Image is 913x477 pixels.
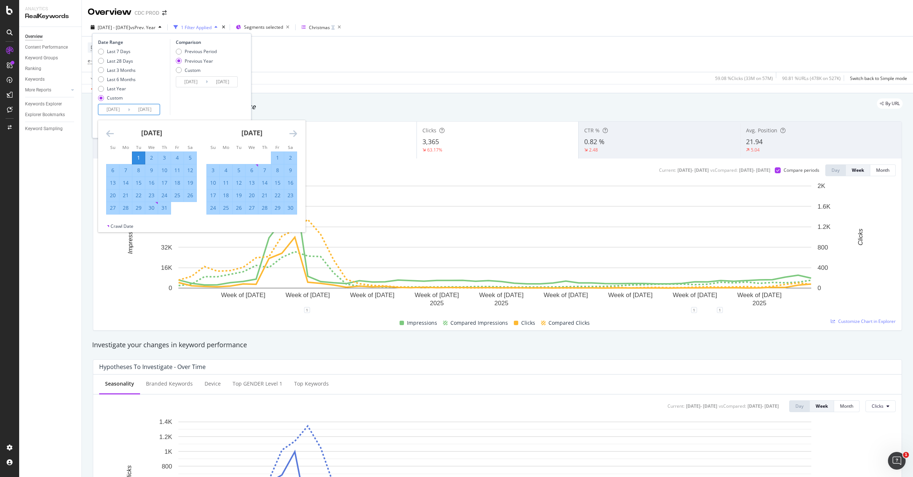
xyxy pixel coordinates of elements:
text: Week of [DATE] [221,292,265,299]
div: 24 [207,204,219,212]
small: Su [210,144,216,150]
text: 2025 [753,300,767,307]
div: Keywords Explorer [25,100,62,108]
div: Previous Period [176,48,217,55]
div: Last Year [107,86,126,92]
a: Customize Chart in Explorer [831,318,896,324]
div: 18 [171,179,184,187]
small: Sa [188,144,193,150]
td: Selected. Friday, October 4, 2024 [171,152,184,164]
td: Selected. Wednesday, October 2, 2024 [145,152,158,164]
div: Last 7 Days [98,48,136,55]
div: 28 [119,204,132,212]
text: 16K [161,264,173,271]
div: 18 [220,192,232,199]
div: [DATE] - [DATE] [677,167,709,173]
div: 5 [233,167,245,174]
div: 24 [158,192,171,199]
text: 2025 [494,300,508,307]
div: Last 3 Months [98,67,136,73]
div: 22 [132,192,145,199]
div: Keywords [25,76,45,83]
div: Previous Year [176,58,217,64]
div: 11 [171,167,184,174]
div: 15 [271,179,284,187]
div: Top Keywords [294,380,329,387]
button: Clicks [865,400,896,412]
strong: [DATE] [241,128,262,137]
div: 20 [245,192,258,199]
small: Th [262,144,267,150]
div: Previous Year [185,58,213,64]
div: [DATE] - [DATE] [739,167,770,173]
td: Selected. Friday, November 22, 2024 [271,189,284,202]
div: 4 [171,154,184,161]
span: 3,365 [422,137,439,146]
td: Selected. Thursday, October 17, 2024 [158,177,171,189]
td: Selected. Wednesday, October 16, 2024 [145,177,158,189]
a: More Reports [25,86,69,94]
div: vs Compared : [719,403,746,409]
div: 25 [220,204,232,212]
span: CTR % [584,127,600,134]
div: 1 [717,307,723,313]
text: Week of [DATE] [350,292,394,299]
div: Keyword Sampling [25,125,63,133]
td: Selected. Sunday, November 17, 2024 [207,189,220,202]
td: Selected. Thursday, November 28, 2024 [258,202,271,214]
button: [DATE] - [DATE]vsPrev. Year [88,21,164,33]
button: 1 Filter Applied [171,21,220,33]
div: Last 7 Days [107,48,130,55]
div: 11 [220,179,232,187]
small: Mo [223,144,229,150]
div: Custom [176,67,217,73]
span: Clicks [422,127,436,134]
td: Selected. Thursday, November 21, 2024 [258,189,271,202]
text: Week of [DATE] [544,292,588,299]
div: Top GENDER Level 1 [233,380,282,387]
div: 26 [184,192,196,199]
div: 27 [245,204,258,212]
div: 5 [184,154,196,161]
div: 29 [132,204,145,212]
td: Selected. Thursday, November 14, 2024 [258,177,271,189]
span: Device [91,44,105,51]
text: 1.4K [159,418,173,425]
div: 1 Filter Applied [181,24,212,31]
div: 7 [258,167,271,174]
td: Selected. Saturday, November 2, 2024 [284,152,297,164]
iframe: Intercom live chat [888,452,906,470]
div: 19 [233,192,245,199]
button: Week [846,164,870,176]
td: Selected. Wednesday, November 6, 2024 [245,164,258,177]
div: legacy label [877,98,903,109]
small: Tu [236,144,241,150]
div: 5.04 [751,147,760,153]
td: Selected. Friday, November 29, 2024 [271,202,284,214]
button: Day [789,400,810,412]
div: 12 [184,167,196,174]
div: 28 [258,204,271,212]
text: Week of [DATE] [479,292,523,299]
input: Start Date [176,77,206,87]
div: 1 [304,307,310,313]
span: Clicks [872,403,884,409]
div: Custom [107,95,123,101]
text: 1K [164,448,172,455]
div: 13 [245,179,258,187]
div: Date Range [98,39,168,45]
div: 6 [245,167,258,174]
text: Week of [DATE] [415,292,459,299]
div: 26 [233,204,245,212]
td: Selected as start date. Tuesday, October 1, 2024 [132,152,145,164]
div: Ranking [25,65,41,73]
td: Selected. Wednesday, October 23, 2024 [145,189,158,202]
td: Selected. Wednesday, November 13, 2024 [245,177,258,189]
small: Fr [275,144,279,150]
div: Compare periods [784,167,819,173]
div: 7 [119,167,132,174]
button: Switch back to Simple mode [847,72,907,84]
div: Previous Period [185,48,217,55]
text: 2K [818,182,825,189]
div: 2 [284,154,297,161]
